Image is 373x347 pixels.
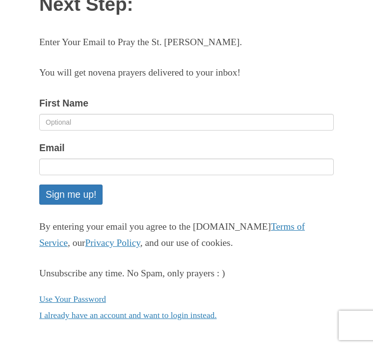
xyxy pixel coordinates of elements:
a: I already have an account and want to login instead. [39,310,217,320]
a: Privacy Policy [85,238,140,248]
a: Use Your Password [39,294,106,304]
button: Sign me up! [39,185,103,205]
label: Email [39,140,65,156]
input: Optional [39,114,334,131]
p: By entering your email you agree to the [DOMAIN_NAME] , our , and our use of cookies. [39,219,334,251]
p: You will get novena prayers delivered to your inbox! [39,65,334,81]
p: Enter Your Email to Pray the St. [PERSON_NAME]. [39,34,334,51]
label: First Name [39,95,88,111]
div: Unsubscribe any time. No Spam, only prayers : ) [39,266,334,282]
